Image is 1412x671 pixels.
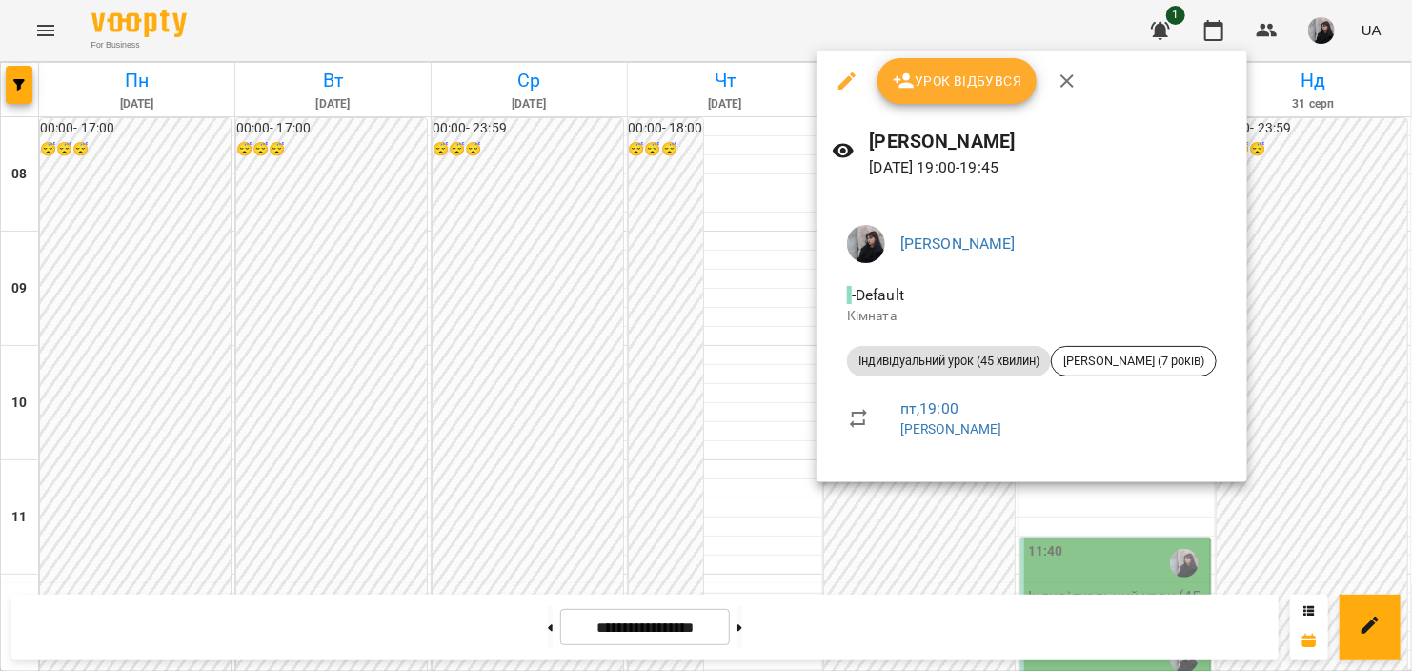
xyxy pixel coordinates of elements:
span: - Default [847,286,908,304]
p: [DATE] 19:00 - 19:45 [870,156,1232,179]
div: [PERSON_NAME] (7 років) [1051,346,1217,376]
p: Кімната [847,307,1217,326]
img: 41fe44f788544e2ddbf33bcf7d742628.jpeg [847,225,885,263]
a: [PERSON_NAME] [900,421,1002,437]
a: пт , 19:00 [900,399,958,417]
span: Урок відбувся [893,70,1022,92]
button: Урок відбувся [877,58,1038,104]
span: [PERSON_NAME] (7 років) [1052,353,1216,370]
span: Індивідуальний урок (45 хвилин) [847,353,1051,370]
h6: [PERSON_NAME] [870,127,1232,156]
a: [PERSON_NAME] [900,234,1016,253]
